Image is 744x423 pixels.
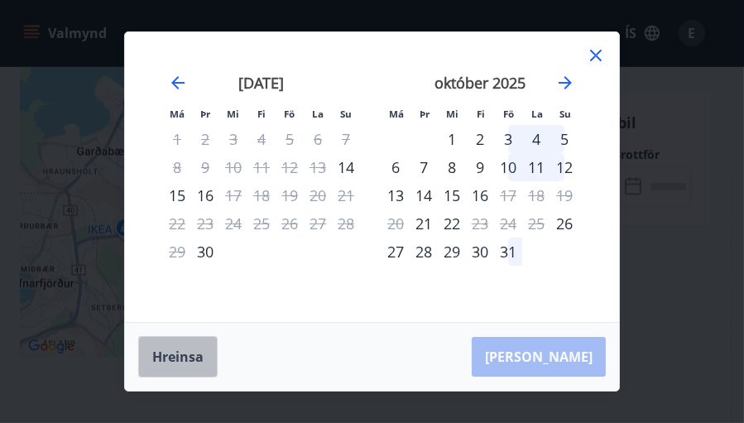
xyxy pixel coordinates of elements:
[276,125,304,153] td: Not available. föstudagur, 5. september 2025
[382,238,410,266] div: 27
[332,153,360,181] div: Aðeins innritun í boði
[312,108,324,120] small: La
[304,181,332,209] td: Not available. laugardagur, 20. september 2025
[382,153,410,181] td: mánudagur, 6. október 2025
[239,73,285,93] strong: [DATE]
[276,153,304,181] td: Not available. föstudagur, 12. september 2025
[389,108,404,120] small: Má
[550,153,578,181] div: 12
[494,125,522,153] div: 3
[382,238,410,266] td: mánudagur, 27. október 2025
[410,238,438,266] td: þriðjudagur, 28. október 2025
[466,238,494,266] div: 30
[332,209,360,238] td: Not available. sunnudagur, 28. september 2025
[447,108,459,120] small: Mi
[382,209,410,238] td: Not available. mánudagur, 20. október 2025
[163,181,191,209] td: mánudagur, 15. september 2025
[410,181,438,209] td: þriðjudagur, 14. október 2025
[191,238,219,266] div: Aðeins innritun í boði
[219,181,247,209] td: Not available. miðvikudagur, 17. september 2025
[550,181,578,209] td: Not available. sunnudagur, 19. október 2025
[285,108,295,120] small: Fö
[163,181,191,209] div: 15
[550,209,578,238] div: Aðeins innritun í boði
[332,125,360,153] td: Not available. sunnudagur, 7. september 2025
[247,181,276,209] td: Not available. fimmtudagur, 18. september 2025
[228,108,240,120] small: Mi
[550,125,578,153] td: sunnudagur, 5. október 2025
[304,209,332,238] td: Not available. laugardagur, 27. september 2025
[438,125,466,153] div: 1
[438,209,466,238] td: miðvikudagur, 22. október 2025
[247,125,276,153] td: Not available. fimmtudagur, 4. september 2025
[163,125,191,153] td: Not available. mánudagur, 1. september 2025
[163,238,191,266] td: Not available. mánudagur, 29. september 2025
[522,153,550,181] div: 11
[494,125,522,153] td: föstudagur, 3. október 2025
[522,125,550,153] div: 4
[410,153,438,181] td: þriðjudagur, 7. október 2025
[163,209,191,238] td: Not available. mánudagur, 22. september 2025
[191,181,219,209] td: þriðjudagur, 16. september 2025
[434,73,526,93] strong: október 2025
[382,153,410,181] div: 6
[550,125,578,153] div: 5
[438,238,466,266] div: 29
[522,153,550,181] td: laugardagur, 11. október 2025
[420,108,430,120] small: Þr
[219,181,247,209] div: Aðeins útritun í boði
[191,209,219,238] td: Not available. þriðjudagur, 23. september 2025
[466,125,494,153] div: 2
[550,153,578,181] td: sunnudagur, 12. október 2025
[200,108,210,120] small: Þr
[257,108,266,120] small: Fi
[410,153,438,181] div: 7
[477,108,485,120] small: Fi
[522,125,550,153] td: laugardagur, 4. október 2025
[466,181,494,209] td: fimmtudagur, 16. október 2025
[438,181,466,209] div: 15
[304,153,332,181] td: Not available. laugardagur, 13. september 2025
[438,238,466,266] td: miðvikudagur, 29. október 2025
[191,238,219,266] td: þriðjudagur, 30. september 2025
[138,336,218,377] button: Hreinsa
[332,153,360,181] td: sunnudagur, 14. september 2025
[382,181,410,209] td: mánudagur, 13. október 2025
[163,153,191,181] td: Not available. mánudagur, 8. september 2025
[191,153,219,181] td: Not available. þriðjudagur, 9. september 2025
[466,153,494,181] td: fimmtudagur, 9. október 2025
[494,153,522,181] td: föstudagur, 10. október 2025
[438,125,466,153] td: miðvikudagur, 1. október 2025
[340,108,352,120] small: Su
[276,209,304,238] td: Not available. föstudagur, 26. september 2025
[466,209,494,238] div: Aðeins útritun í boði
[410,238,438,266] div: 28
[438,153,466,181] td: miðvikudagur, 8. október 2025
[438,153,466,181] div: 8
[219,153,247,181] td: Not available. miðvikudagur, 10. september 2025
[466,125,494,153] td: fimmtudagur, 2. október 2025
[494,238,522,266] div: 31
[219,125,247,153] td: Not available. miðvikudagur, 3. september 2025
[170,108,185,120] small: Má
[438,209,466,238] div: 22
[247,153,276,181] td: Not available. fimmtudagur, 11. september 2025
[555,73,575,93] div: Move forward to switch to the next month.
[494,209,522,238] td: Not available. föstudagur, 24. október 2025
[438,181,466,209] td: miðvikudagur, 15. október 2025
[466,209,494,238] td: Not available. fimmtudagur, 23. október 2025
[466,153,494,181] div: 9
[494,181,522,209] div: Aðeins útritun í boði
[332,181,360,209] td: Not available. sunnudagur, 21. september 2025
[559,108,571,120] small: Su
[168,73,188,93] div: Move backward to switch to the previous month.
[410,209,438,238] div: Aðeins innritun í boði
[276,181,304,209] td: Not available. föstudagur, 19. september 2025
[145,52,599,302] div: Calendar
[304,125,332,153] td: Not available. laugardagur, 6. september 2025
[466,238,494,266] td: fimmtudagur, 30. október 2025
[550,209,578,238] td: sunnudagur, 26. október 2025
[494,181,522,209] td: Not available. föstudagur, 17. október 2025
[531,108,543,120] small: La
[504,108,515,120] small: Fö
